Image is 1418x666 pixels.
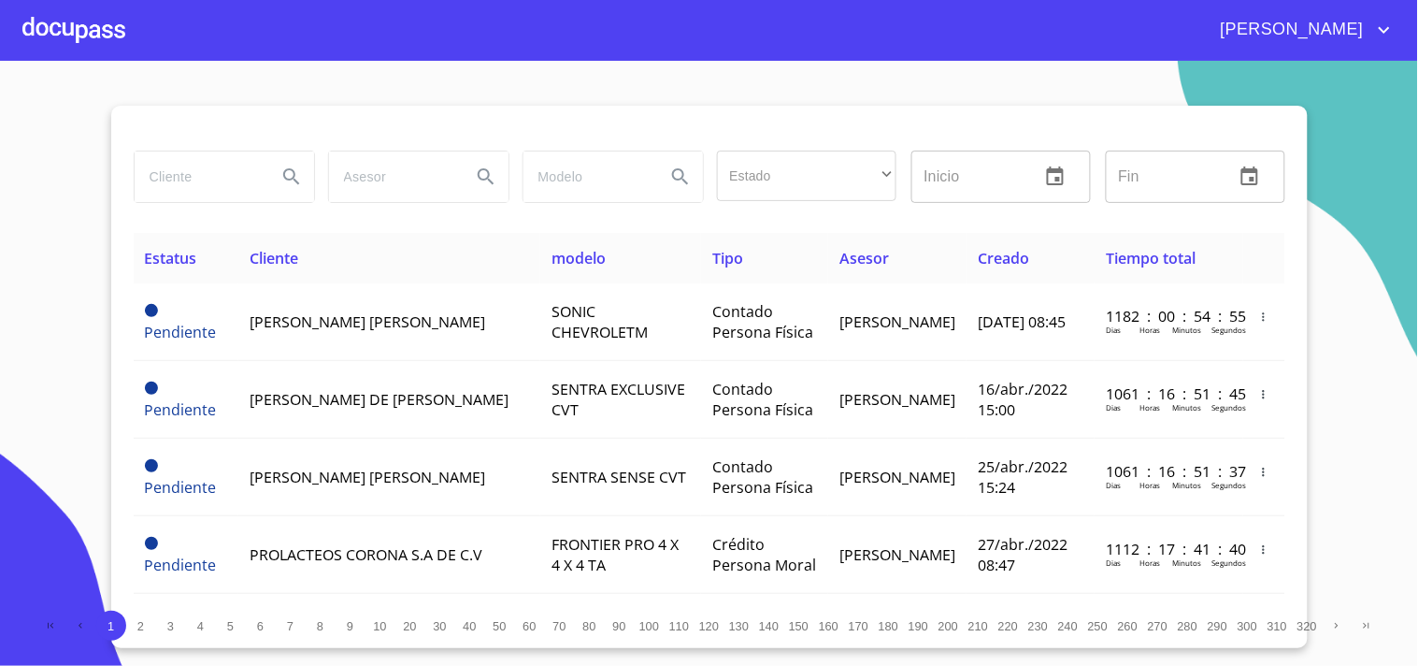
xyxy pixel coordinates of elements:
[1139,402,1160,413] p: Horas
[1178,619,1197,633] span: 280
[250,311,485,332] span: [PERSON_NAME] [PERSON_NAME]
[433,619,446,633] span: 30
[246,611,276,641] button: 6
[998,619,1018,633] span: 220
[107,619,114,633] span: 1
[1088,619,1108,633] span: 250
[464,154,508,199] button: Search
[1106,248,1196,268] span: Tiempo total
[1106,384,1232,404] p: 1061 : 16 : 51 : 45
[1143,611,1173,641] button: 270
[1203,611,1233,641] button: 290
[1207,15,1396,45] button: account of current user
[978,456,1067,498] span: 25/abr./2022 15:24
[269,154,314,199] button: Search
[712,456,813,498] span: Contado Persona Física
[978,534,1067,575] span: 27/abr./2022 08:47
[1211,402,1246,413] p: Segundos
[612,619,625,633] span: 90
[978,311,1066,332] span: [DATE] 08:45
[1268,619,1287,633] span: 310
[137,619,144,633] span: 2
[145,382,158,395] span: Pendiente
[712,379,813,420] span: Contado Persona Física
[1106,461,1232,482] p: 1061 : 16 : 51 : 37
[839,467,955,487] span: [PERSON_NAME]
[1139,325,1160,335] p: Horas
[1172,325,1201,335] p: Minutos
[250,467,485,487] span: [PERSON_NAME] [PERSON_NAME]
[1106,539,1232,559] p: 1112 : 17 : 41 : 40
[909,619,928,633] span: 190
[1139,480,1160,490] p: Horas
[145,248,197,268] span: Estatus
[145,459,158,472] span: Pendiente
[978,248,1029,268] span: Creado
[1106,557,1121,568] p: Dias
[135,152,262,202] input: search
[1211,480,1246,490] p: Segundos
[126,611,156,641] button: 2
[759,619,779,633] span: 140
[463,619,476,633] span: 40
[551,248,606,268] span: modelo
[712,301,813,342] span: Contado Persona Física
[523,152,651,202] input: search
[365,611,395,641] button: 10
[1207,15,1373,45] span: [PERSON_NAME]
[485,611,515,641] button: 50
[145,555,217,575] span: Pendiente
[1208,619,1227,633] span: 290
[712,534,816,575] span: Crédito Persona Moral
[1106,306,1232,326] p: 1182 : 00 : 54 : 55
[523,619,536,633] span: 60
[575,611,605,641] button: 80
[551,379,685,420] span: SENTRA EXCLUSIVE CVT
[1148,619,1167,633] span: 270
[227,619,234,633] span: 5
[1024,611,1053,641] button: 230
[754,611,784,641] button: 140
[1118,619,1138,633] span: 260
[317,619,323,633] span: 8
[552,619,566,633] span: 70
[784,611,814,641] button: 150
[373,619,386,633] span: 10
[582,619,595,633] span: 80
[1211,557,1246,568] p: Segundos
[145,477,217,498] span: Pendiente
[347,619,353,633] span: 9
[1106,480,1121,490] p: Dias
[839,389,955,410] span: [PERSON_NAME]
[425,611,455,641] button: 30
[1238,619,1257,633] span: 300
[1028,619,1048,633] span: 230
[724,611,754,641] button: 130
[197,619,204,633] span: 4
[639,619,659,633] span: 100
[287,619,294,633] span: 7
[145,399,217,420] span: Pendiente
[1139,557,1160,568] p: Horas
[515,611,545,641] button: 60
[1172,402,1201,413] p: Minutos
[729,619,749,633] span: 130
[712,248,743,268] span: Tipo
[403,619,416,633] span: 20
[1293,611,1323,641] button: 320
[145,537,158,550] span: Pendiente
[839,311,955,332] span: [PERSON_NAME]
[605,611,635,641] button: 90
[216,611,246,641] button: 5
[329,152,456,202] input: search
[1173,611,1203,641] button: 280
[964,611,994,641] button: 210
[994,611,1024,641] button: 220
[1058,619,1078,633] span: 240
[1083,611,1113,641] button: 250
[839,248,889,268] span: Asesor
[789,619,809,633] span: 150
[250,248,298,268] span: Cliente
[1053,611,1083,641] button: 240
[96,611,126,641] button: 1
